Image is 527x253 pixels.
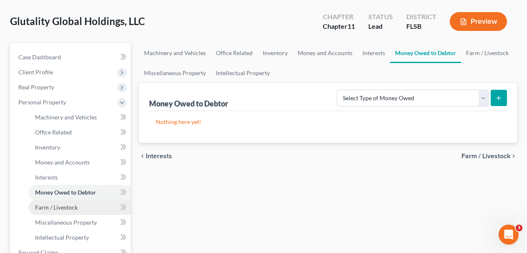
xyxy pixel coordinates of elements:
[28,140,131,155] a: Inventory
[28,200,131,215] a: Farm / Livestock
[10,15,145,27] span: Glutality Global Holdings, LLC
[35,114,97,121] span: Machinery and Vehicles
[28,110,131,125] a: Machinery and Vehicles
[18,68,53,76] span: Client Profile
[139,153,146,159] i: chevron_left
[28,185,131,200] a: Money Owed to Debtor
[28,125,131,140] a: Office Related
[406,12,436,22] div: District
[211,63,275,83] a: Intellectual Property
[35,129,72,136] span: Office Related
[390,43,461,63] a: Money Owed to Debtor
[461,153,517,159] button: Farm / Livestock chevron_right
[357,43,390,63] a: Interests
[293,43,357,63] a: Money and Accounts
[35,174,58,181] span: Interests
[258,43,293,63] a: Inventory
[28,215,131,230] a: Miscellaneous Property
[35,204,78,211] span: Farm / Livestock
[461,153,510,159] span: Farm / Livestock
[28,230,131,245] a: Intellectual Property
[139,153,172,159] button: chevron_left Interests
[510,153,517,159] i: chevron_right
[18,53,61,61] span: Case Dashboard
[35,189,96,196] span: Money Owed to Debtor
[323,12,355,22] div: Chapter
[146,153,172,159] span: Interests
[35,159,90,166] span: Money and Accounts
[156,118,501,126] p: Nothing here yet!
[18,83,54,91] span: Real Property
[149,99,230,109] div: Money Owed to Debtor
[461,43,514,63] a: Farm / Livestock
[35,219,97,226] span: Miscellaneous Property
[18,99,66,106] span: Personal Property
[368,22,393,31] div: Lead
[499,225,519,245] iframe: Intercom live chat
[516,225,522,231] span: 3
[323,22,355,31] div: Chapter
[368,12,393,22] div: Status
[35,234,89,241] span: Intellectual Property
[211,43,258,63] a: Office Related
[28,170,131,185] a: Interests
[406,22,436,31] div: FLSB
[12,50,131,65] a: Case Dashboard
[28,155,131,170] a: Money and Accounts
[139,63,211,83] a: Miscellaneous Property
[347,22,355,30] span: 11
[450,12,507,31] button: Preview
[139,43,211,63] a: Machinery and Vehicles
[35,144,60,151] span: Inventory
